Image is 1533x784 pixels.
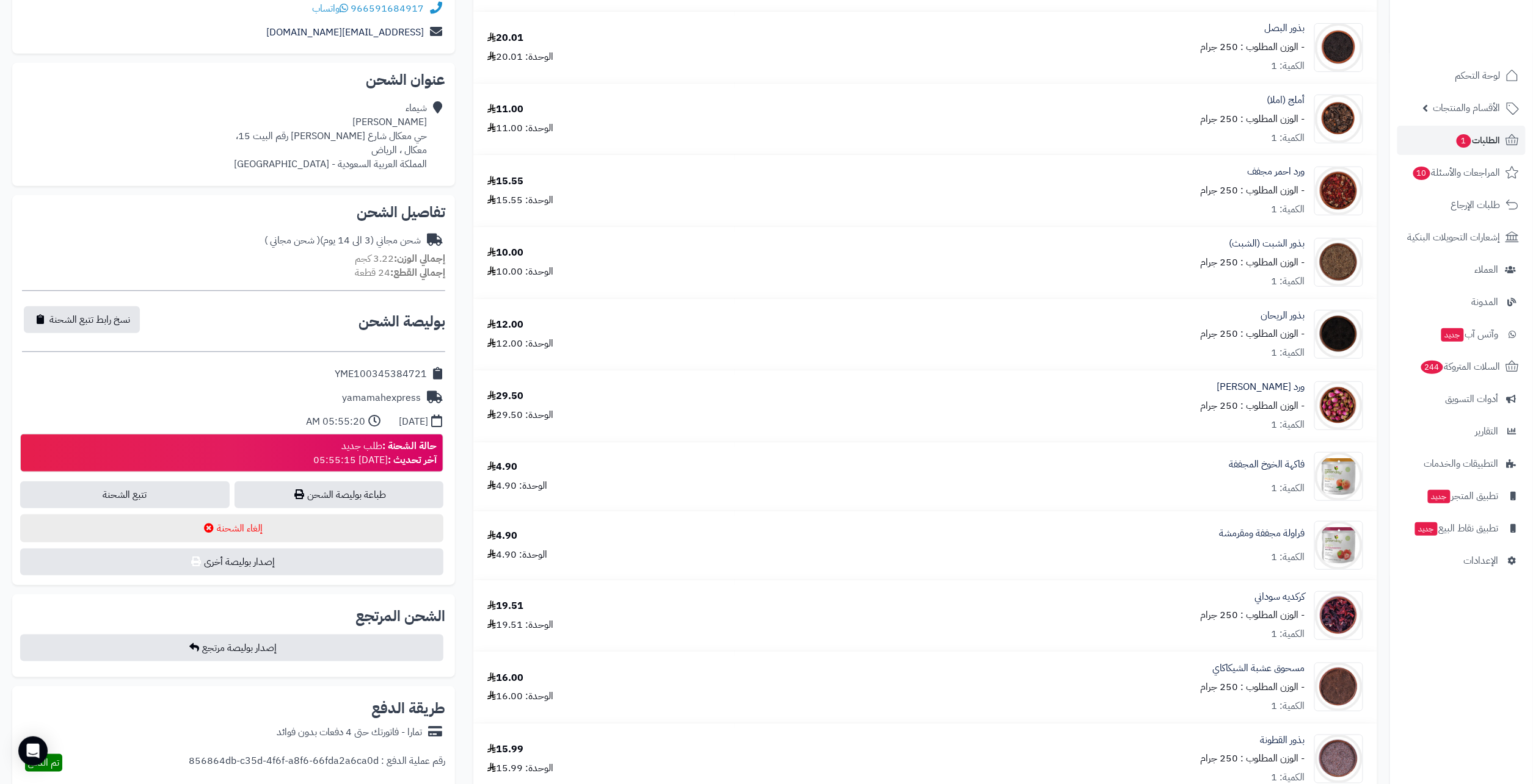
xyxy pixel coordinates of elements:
[1315,663,1363,711] img: 1662098715-Shikakai%20Powder-90x90.jpg
[1229,237,1305,251] a: بذور الشبت (الشبث)
[1427,487,1499,505] span: تطبيق المتجر
[487,389,523,403] div: 29.50
[1397,190,1526,220] a: طلبات الإرجاع
[1201,608,1305,622] small: - الوزن المطلوب : 250 جرام
[1265,21,1305,35] a: بذور البصل
[1397,546,1526,575] a: الإعدادات
[1217,380,1305,394] a: ورد [PERSON_NAME]
[355,265,445,280] small: 24 قطعة
[22,205,445,220] h2: تفاصيل الشحن
[312,1,348,16] a: واتساب
[359,314,445,329] h2: بوليصة الشحن
[1315,735,1363,783] img: 1667661967-Psyllium%20Seeds,%20Brown-90x90.jpg
[264,233,320,248] span: ( شحن مجاني )
[382,439,437,453] strong: حالة الشحنة :
[1455,132,1501,149] span: الطلبات
[1201,255,1305,270] small: - الوزن المطلوب : 250 جرام
[487,671,523,685] div: 16.00
[264,234,421,248] div: شحن مجاني (3 الى 14 يوم)
[487,121,553,135] div: الوحدة: 11.00
[1201,40,1305,54] small: - الوزن المطلوب : 250 جرام
[1428,490,1451,503] span: جديد
[1475,261,1499,278] span: العملاء
[487,31,523,45] div: 20.01
[1440,326,1499,343] span: وآتس آب
[1397,514,1526,543] a: تطبيق نقاط البيعجديد
[1397,449,1526,478] a: التطبيقات والخدمات
[24,306,140,333] button: نسخ رابط تتبع الشحنة
[1272,275,1305,289] div: الكمية: 1
[1397,481,1526,511] a: تطبيق المتجرجديد
[487,599,523,613] div: 19.51
[20,548,443,575] button: إصدار بوليصة أخرى
[355,251,445,266] small: 3.22 كجم
[1424,455,1499,472] span: التطبيقات والخدمات
[487,743,523,757] div: 15.99
[1408,229,1501,246] span: إشعارات التحويلات البنكية
[49,312,130,327] span: نسخ رابط تتبع الشحنة
[390,265,445,280] strong: إجمالي القطع:
[1457,134,1471,148] span: 1
[335,367,427,381] div: YME100345384721
[1229,458,1305,472] a: فاكهة الخوخ المجففة
[1272,346,1305,360] div: الكمية: 1
[487,246,523,260] div: 10.00
[1397,384,1526,414] a: أدوات التسويق
[1441,328,1464,342] span: جديد
[1213,661,1305,675] a: مسحوق عشبة الشيكاكاي
[306,415,365,429] div: 05:55:20 AM
[1412,164,1501,181] span: المراجعات والأسئلة
[1315,167,1363,215] img: 1674536183-Red%20Flowers%20v2-90x90.jpg
[487,761,553,775] div: الوحدة: 15.99
[1201,751,1305,766] small: - الوزن المطلوب : 250 جرام
[487,102,523,117] div: 11.00
[399,415,428,429] div: [DATE]
[1272,627,1305,641] div: الكمية: 1
[1255,590,1305,604] a: كركديه سوداني
[487,479,547,493] div: الوحدة: 4.90
[1261,733,1305,747] a: بذور القطونة
[266,25,424,40] a: [EMAIL_ADDRESS][DOMAIN_NAME]
[1272,481,1305,495] div: الكمية: 1
[1272,699,1305,713] div: الكمية: 1
[1272,550,1305,564] div: الكمية: 1
[487,174,523,189] div: 15.55
[487,689,553,703] div: الوحدة: 16.00
[1450,29,1521,54] img: logo-2.png
[1451,196,1501,214] span: طلبات الإرجاع
[1315,23,1363,72] img: 1677335760-Onion%20Seeds-90x90.jpg
[1272,59,1305,73] div: الكمية: 1
[1248,165,1305,179] a: ورد احمر مجفف
[1397,61,1526,90] a: لوحة التحكم
[22,73,445,87] h2: عنوان الشحن
[1267,93,1305,107] a: أملج (املا)
[18,736,48,766] div: Open Intercom Messenger
[394,251,445,266] strong: إجمالي الوزن:
[20,635,443,661] button: إصدار بوليصة مرتجع
[1415,522,1438,536] span: جديد
[487,460,517,474] div: 4.90
[1201,326,1305,341] small: - الوزن المطلوب : 250 جرام
[1413,167,1431,180] span: 10
[1464,552,1499,569] span: الإعدادات
[1433,99,1501,117] span: الأقسام والمنتجات
[371,701,445,716] h2: طريقة الدفع
[1476,423,1499,440] span: التقارير
[487,265,553,279] div: الوحدة: 10.00
[1315,521,1363,570] img: 1646393620-Greenday%20Strawberry%20Front-90x90.jpg
[1272,418,1305,432] div: الكمية: 1
[1414,520,1499,537] span: تطبيق نقاط البيع
[487,318,523,332] div: 12.00
[1397,126,1526,155] a: الطلبات1
[1421,361,1444,374] span: 244
[234,101,427,171] div: شيماء [PERSON_NAME] حي معكال شارع [PERSON_NAME] رقم البيت 15، معكال ، الرياض المملكة العربية السع...
[1397,223,1526,252] a: إشعارات التحويلات البنكية
[277,725,422,739] div: تمارا - فاتورتك حتى 4 دفعات بدون فوائد
[1315,381,1363,430] img: 1645466661-Mohamadi%20Flowers-90x90.jpg
[189,754,445,772] div: رقم عملية الدفع : 856864db-c35d-4f6f-a8f6-66fda2a6ca0d
[1315,310,1363,359] img: 1639900622-Basil%20Seeds-90x90.jpg
[1455,67,1501,84] span: لوحة التحكم
[342,391,421,405] div: yamamahexpress
[1397,417,1526,446] a: التقارير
